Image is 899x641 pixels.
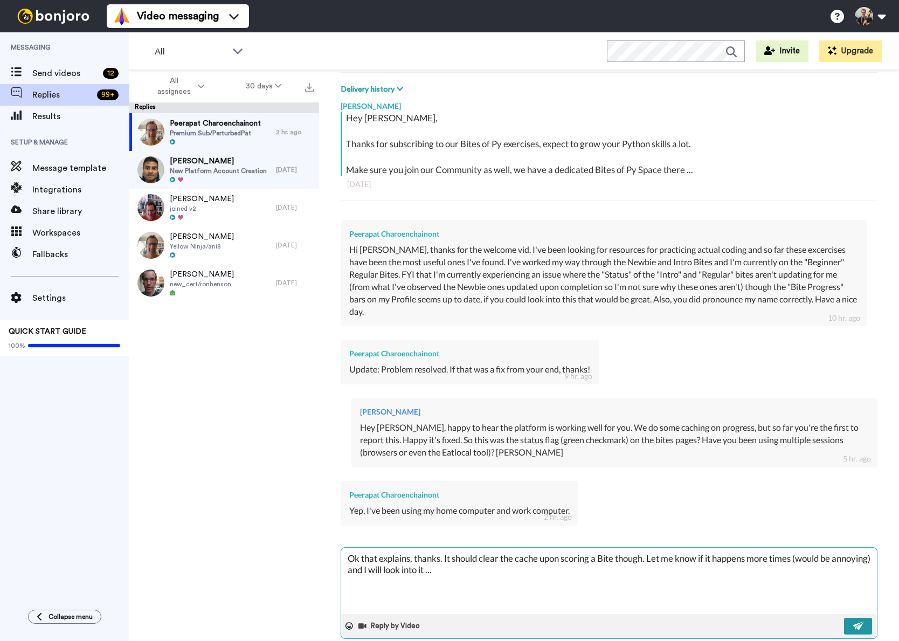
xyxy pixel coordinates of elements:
img: export.svg [305,83,314,92]
span: All assignees [152,75,196,97]
span: QUICK START GUIDE [9,328,86,335]
span: New Platform Account Creation [170,167,267,175]
div: 2 hr. ago [544,512,572,522]
div: Hey [PERSON_NAME], happy to hear the platform is working well for you. We do some caching on prog... [360,422,869,459]
span: Peerapat Charoenchainont [170,118,261,129]
div: 12 [103,68,119,79]
span: Replies [32,88,93,101]
span: Fallbacks [32,248,129,261]
span: Share library [32,205,129,218]
img: 63a00cfa-129b-41a3-8d16-60571a7dc5a1-thumb.jpg [137,194,164,221]
textarea: Ok that explains, thanks. It should clear the cache upon scoring a Bite though. Let me know if it... [341,548,877,614]
img: d16f3d9a-49f4-4057-9d9f-35bca661647f-thumb.jpg [137,156,164,183]
div: 99 + [97,89,119,100]
span: Send videos [32,67,99,80]
img: e261e8ef-7694-48a6-9920-f389d58d96eb-thumb.jpg [137,270,164,297]
span: Results [32,110,129,123]
div: [DATE] [276,166,314,174]
span: Premium Sub/PerturbedPat [170,129,261,137]
span: 100% [9,341,25,350]
div: [DATE] [276,203,314,212]
span: Settings [32,292,129,305]
div: [DATE] [276,241,314,250]
div: Yep, I've been using my home computer and work computer. [349,505,570,517]
button: Upgrade [819,40,882,62]
button: Collapse menu [28,610,101,624]
span: Collapse menu [49,612,93,621]
div: [DATE] [347,179,871,190]
div: 2 hr. ago [276,128,314,136]
span: All [155,45,227,58]
a: [PERSON_NAME]New Platform Account Creation[DATE] [129,151,319,189]
span: Yellow Ninja/ani8 [170,242,234,251]
div: 9 hr. ago [564,371,592,382]
span: [PERSON_NAME] [170,269,234,280]
div: [PERSON_NAME] [360,406,869,417]
div: Peerapat Charoenchainont [349,229,858,239]
div: Peerapat Charoenchainont [349,490,570,500]
img: vm-color.svg [113,8,130,25]
span: Video messaging [137,9,219,24]
button: Delivery history [341,84,406,95]
div: Hi [PERSON_NAME], thanks for the welcome vid. I've been looking for resources for practicing actu... [349,244,858,318]
span: Workspaces [32,226,129,239]
img: aa6f49df-472a-4ece-a689-f58e4aff5dff-thumb.jpg [137,232,164,259]
img: bj-logo-header-white.svg [13,9,94,24]
span: Message template [32,162,129,175]
img: 86777a5a-97ab-4882-ab50-0ebb353e7528-thumb.jpg [137,119,164,146]
a: [PERSON_NAME]Yellow Ninja/ani8[DATE] [129,226,319,264]
div: 10 hr. ago [828,313,860,323]
button: 30 days [225,77,302,96]
div: Replies [129,102,319,113]
span: joined v2 [170,204,234,213]
a: [PERSON_NAME]joined v2[DATE] [129,189,319,226]
div: Peerapat Charoenchainont [349,348,590,359]
div: 5 hr. ago [843,453,871,464]
span: [PERSON_NAME] [170,194,234,204]
a: Peerapat CharoenchainontPremium Sub/PerturbedPat2 hr. ago [129,113,319,151]
img: send-white.svg [853,622,865,630]
span: [PERSON_NAME] [170,156,267,167]
button: All assignees [132,71,225,101]
a: [PERSON_NAME]new_cert/ronhenson[DATE] [129,264,319,302]
span: [PERSON_NAME] [170,231,234,242]
button: Export all results that match these filters now. [302,78,317,94]
button: Reply by Video [357,618,423,634]
span: Integrations [32,183,129,196]
div: Update: Problem resolved. If that was a fix from your end, thanks! [349,363,590,376]
span: new_cert/ronhenson [170,280,234,288]
div: Hey [PERSON_NAME], Thanks for subscribing to our Bites of Py exercises, expect to grow your Pytho... [346,112,875,176]
button: Invite [756,40,808,62]
div: [DATE] [276,279,314,287]
div: [PERSON_NAME] [341,95,877,112]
